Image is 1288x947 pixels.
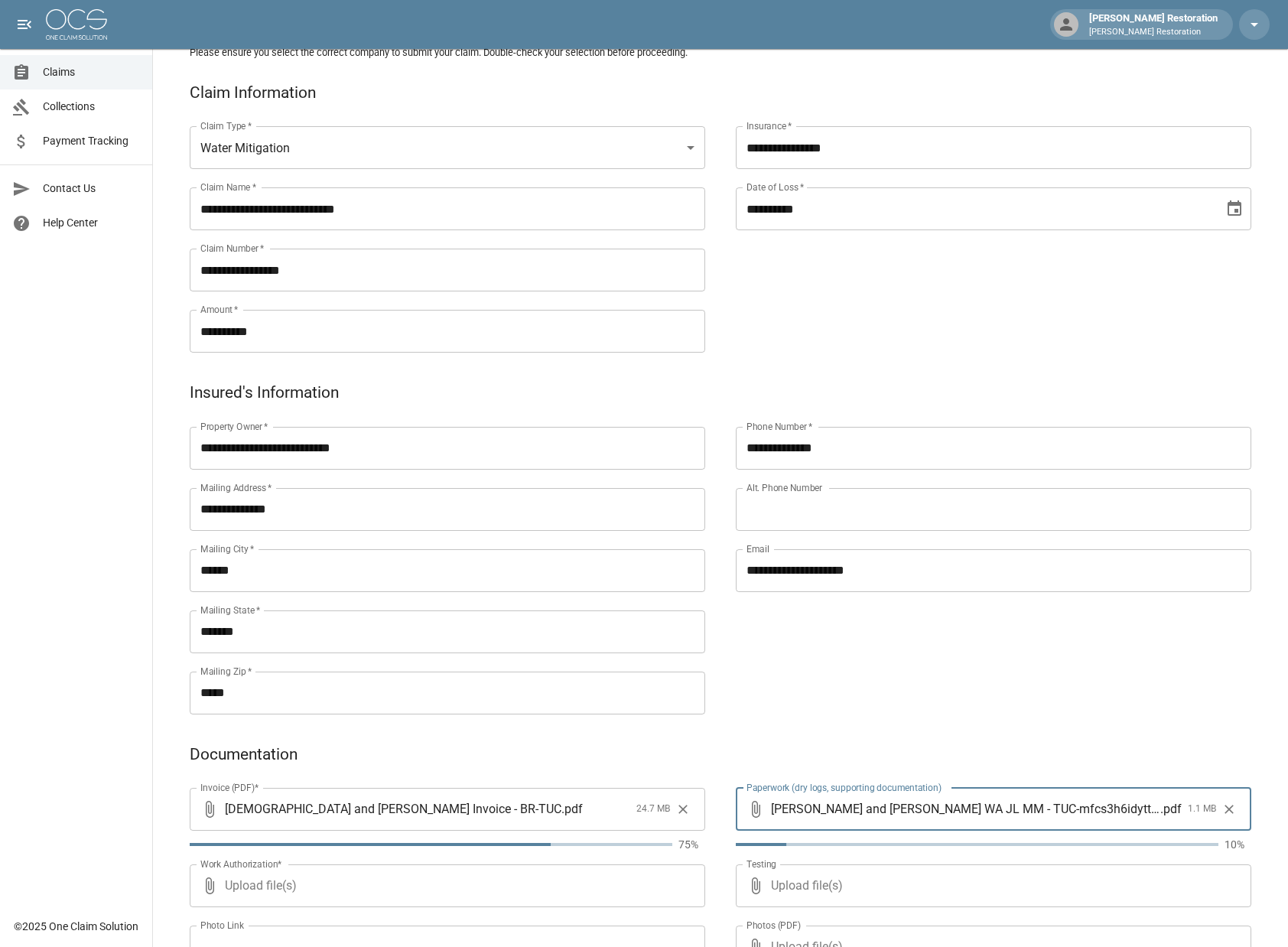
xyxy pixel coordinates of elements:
[672,798,694,821] button: Clear
[200,665,252,678] label: Mailing Zip
[678,837,705,852] p: 75%
[1188,802,1216,817] span: 1.1 MB
[746,858,776,871] label: Testing
[771,864,1210,907] span: Upload file(s)
[190,126,705,169] div: Water Mitigation
[200,604,260,617] label: Mailing State
[9,9,40,40] button: open drawer
[1083,11,1224,38] div: [PERSON_NAME] Restoration
[225,864,664,907] span: Upload file(s)
[746,481,822,494] label: Alt. Phone Number
[636,802,670,817] span: 24.7 MB
[200,781,259,794] label: Invoice (PDF)*
[43,64,140,80] span: Claims
[225,800,561,818] span: [DEMOGRAPHIC_DATA] and [PERSON_NAME] Invoice - BR-TUC
[746,420,812,433] label: Phone Number
[1089,26,1218,39] p: [PERSON_NAME] Restoration
[746,919,801,932] label: Photos (PDF)
[200,858,282,871] label: Work Authorization*
[200,181,256,194] label: Claim Name
[200,919,244,932] label: Photo Link
[1160,800,1182,818] span: . pdf
[746,781,942,794] label: Paperwork (dry logs, supporting documentation)
[200,242,264,255] label: Claim Number
[46,9,107,40] img: ocs-logo-white-transparent.png
[746,119,792,132] label: Insurance
[190,46,1251,59] h5: Please ensure you select the correct company to submit your claim. Double-check your selection be...
[1225,837,1251,852] p: 10%
[43,99,140,115] span: Collections
[43,181,140,197] span: Contact Us
[14,919,138,934] div: © 2025 One Claim Solution
[1219,194,1250,224] button: Choose date, selected date is Aug 4, 2025
[561,800,583,818] span: . pdf
[200,119,252,132] label: Claim Type
[1218,798,1241,821] button: Clear
[200,542,255,555] label: Mailing City
[200,303,239,316] label: Amount
[200,420,268,433] label: Property Owner
[200,481,272,494] label: Mailing Address
[746,542,769,555] label: Email
[43,215,140,231] span: Help Center
[43,133,140,149] span: Payment Tracking
[746,181,804,194] label: Date of Loss
[771,800,1160,818] span: [PERSON_NAME] and [PERSON_NAME] WA JL MM - TUC-mfcs3h6idytt70wv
